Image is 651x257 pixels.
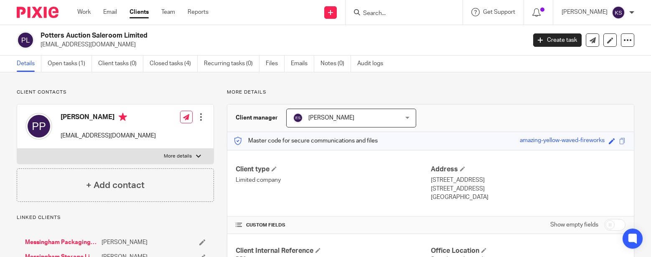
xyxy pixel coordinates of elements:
[550,221,598,229] label: Show empty fields
[61,132,156,140] p: [EMAIL_ADDRESS][DOMAIN_NAME]
[188,8,209,16] a: Reports
[293,113,303,123] img: svg%3E
[227,89,634,96] p: More details
[17,56,41,72] a: Details
[103,8,117,16] a: Email
[431,185,626,193] p: [STREET_ADDRESS]
[204,56,259,72] a: Recurring tasks (0)
[161,8,175,16] a: Team
[130,8,149,16] a: Clients
[362,10,437,18] input: Search
[236,176,430,184] p: Limited company
[48,56,92,72] a: Open tasks (1)
[17,89,214,96] p: Client contacts
[291,56,314,72] a: Emails
[431,193,626,201] p: [GEOGRAPHIC_DATA]
[236,114,278,122] h3: Client manager
[17,31,34,49] img: svg%3E
[431,176,626,184] p: [STREET_ADDRESS]
[320,56,351,72] a: Notes (0)
[77,8,91,16] a: Work
[431,247,626,255] h4: Office Location
[17,7,58,18] img: Pixie
[17,214,214,221] p: Linked clients
[25,113,52,140] img: svg%3E
[98,56,143,72] a: Client tasks (0)
[562,8,608,16] p: [PERSON_NAME]
[61,113,156,123] h4: [PERSON_NAME]
[150,56,198,72] a: Closed tasks (4)
[357,56,389,72] a: Audit logs
[483,9,515,15] span: Get Support
[236,222,430,229] h4: CUSTOM FIELDS
[612,6,625,19] img: svg%3E
[41,41,521,49] p: [EMAIL_ADDRESS][DOMAIN_NAME]
[102,238,147,247] span: [PERSON_NAME]
[234,137,378,145] p: Master code for secure communications and files
[308,115,354,121] span: [PERSON_NAME]
[431,165,626,174] h4: Address
[533,33,582,47] a: Create task
[164,153,192,160] p: More details
[236,165,430,174] h4: Client type
[119,113,127,121] i: Primary
[236,247,430,255] h4: Client Internal Reference
[25,238,97,247] a: Messingham Packaging Limited
[266,56,285,72] a: Files
[41,31,425,40] h2: Potters Auction Saleroom Limited
[520,136,605,146] div: amazing-yellow-waved-fireworks
[86,179,145,192] h4: + Add contact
